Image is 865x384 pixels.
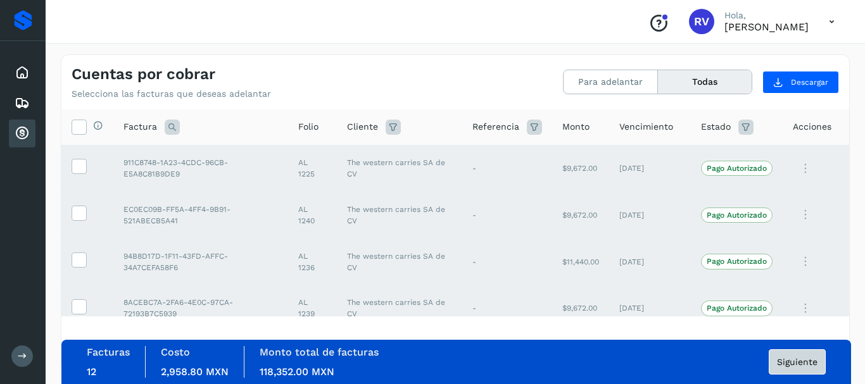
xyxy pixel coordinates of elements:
[472,120,519,133] span: Referencia
[658,70,752,94] button: Todas
[87,346,130,358] label: Facturas
[9,59,35,87] div: Inicio
[724,10,809,21] p: Hola,
[462,145,552,192] td: -
[337,145,462,192] td: The western carries SA de CV
[72,65,215,84] h4: Cuentas por cobrar
[707,304,767,313] p: Pago Autorizado
[701,120,731,133] span: Estado
[161,366,229,378] span: 2,958.80 MXN
[552,285,609,331] td: $9,672.00
[337,238,462,285] td: The western carries SA de CV
[609,238,691,285] td: [DATE]
[769,349,826,375] button: Siguiente
[288,238,337,285] td: AL 1236
[564,70,658,94] button: Para adelantar
[288,145,337,192] td: AL 1225
[707,211,767,220] p: Pago Autorizado
[552,192,609,238] td: $9,672.00
[260,366,334,378] span: 118,352.00 MXN
[298,120,319,133] span: Folio
[552,238,609,285] td: $11,440.00
[113,238,288,285] td: 94B8D17D-1F11-43FD-AFFC-34A7CEFA58F6
[762,71,839,94] button: Descargar
[161,346,190,358] label: Costo
[707,257,767,266] p: Pago Autorizado
[462,238,552,285] td: -
[609,192,691,238] td: [DATE]
[260,346,379,358] label: Monto total de facturas
[113,192,288,238] td: EC0EC09B-FF5A-4FF4-9B91-521ABECB5A41
[288,285,337,331] td: AL 1239
[609,145,691,192] td: [DATE]
[791,77,828,88] span: Descargar
[113,285,288,331] td: 8ACEBC7A-2FA6-4E0C-97CA-72193B7C5939
[113,145,288,192] td: 911C8748-1A23-4CDC-96CB-E5A8C81B9DE9
[777,357,818,366] span: Siguiente
[793,120,831,133] span: Acciones
[619,120,673,133] span: Vencimiento
[609,285,691,331] td: [DATE]
[337,285,462,331] td: The western carries SA de CV
[552,145,609,192] td: $9,672.00
[9,120,35,147] div: Cuentas por cobrar
[562,120,590,133] span: Monto
[462,192,552,238] td: -
[9,89,35,117] div: Embarques
[347,120,378,133] span: Cliente
[87,366,96,378] span: 12
[462,285,552,331] td: -
[724,21,809,33] p: RODRIGO VELAZQUEZ ALMEYDA
[72,89,271,99] p: Selecciona las facturas que deseas adelantar
[123,120,157,133] span: Factura
[337,192,462,238] td: The western carries SA de CV
[288,192,337,238] td: AL 1240
[707,164,767,173] p: Pago Autorizado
